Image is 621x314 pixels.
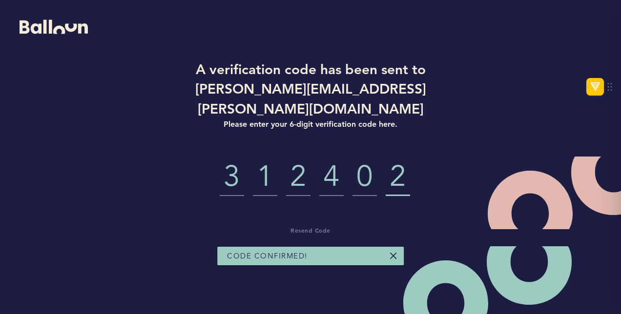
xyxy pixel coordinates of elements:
button: Resend Code [290,225,331,235]
div: Code Confirmed! [217,247,404,265]
input: Code digit 1 [220,159,244,196]
h1: A verification code has been sent to [PERSON_NAME][EMAIL_ADDRESS][PERSON_NAME][DOMAIN_NAME] [163,59,458,118]
span: Resend Code [290,226,331,234]
h4: Please enter your 6-digit verification code here. [163,118,458,130]
input: Code digit 4 [319,159,344,196]
input: Code digit 2 [253,159,277,196]
input: Code digit 6 [386,159,410,196]
input: Code digit 5 [352,159,377,196]
input: Code digit 3 [286,159,310,196]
